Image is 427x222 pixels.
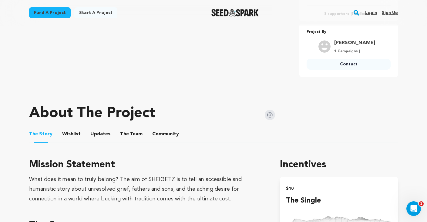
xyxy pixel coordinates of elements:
a: Fund a project [29,7,71,18]
a: Start a project [74,7,117,18]
img: Seed&Spark Instagram Icon [265,110,275,120]
h1: Incentives [280,158,398,172]
span: 1 [419,201,424,206]
p: Project By [307,29,391,36]
span: Community [152,130,179,138]
span: Team [120,130,143,138]
img: Seed&Spark Logo Dark Mode [211,9,259,16]
div: What does it mean to truly belong? The aim of SHEIGETZ is to tell an accessible and humanistic st... [29,175,265,204]
a: Login [365,8,377,18]
a: Contact [307,59,391,70]
span: Wishlist [62,130,81,138]
span: Updates [90,130,110,138]
a: Goto Joey Schweitzer profile [334,39,375,47]
img: user.png [318,40,331,53]
h3: Mission Statement [29,158,265,172]
span: Story [29,130,52,138]
a: Sign up [382,8,398,18]
h1: About The Project [29,106,155,121]
h2: $10 [286,184,392,193]
iframe: Intercom live chat [406,201,421,216]
span: The [29,130,38,138]
span: The [120,130,129,138]
p: 1 Campaigns | [334,49,375,54]
h4: The Single [286,195,392,206]
a: Seed&Spark Homepage [211,9,259,16]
